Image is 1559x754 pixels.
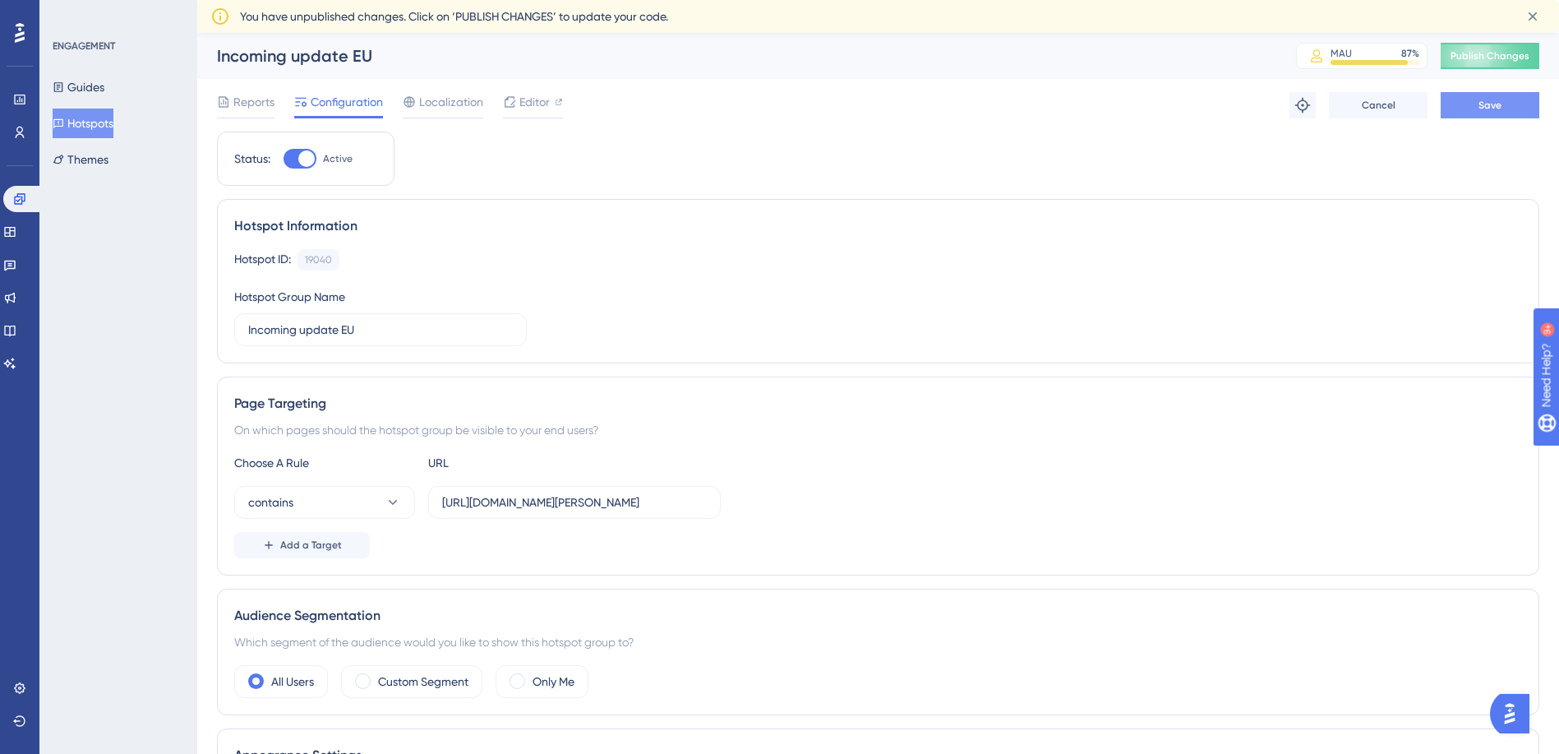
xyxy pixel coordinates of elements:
div: Hotspot ID: [234,249,291,271]
div: 87 % [1401,47,1419,60]
div: Which segment of the audience would you like to show this hotspot group to? [234,632,1522,652]
div: 19040 [305,253,332,266]
span: You have unpublished changes. Click on ‘PUBLISH CHANGES’ to update your code. [240,7,668,26]
input: yourwebsite.com/path [442,493,707,511]
div: Audience Segmentation [234,606,1522,626]
button: Guides [53,72,104,102]
label: Custom Segment [378,672,468,692]
button: Cancel [1329,92,1428,118]
span: contains [248,493,293,512]
div: MAU [1331,47,1352,60]
span: Publish Changes [1451,49,1529,62]
span: Save [1478,99,1501,112]
span: Localization [419,92,483,112]
label: All Users [271,672,314,692]
button: contains [234,486,415,519]
label: Only Me [533,672,574,692]
button: Save [1441,92,1539,118]
span: Configuration [311,92,383,112]
div: ENGAGEMENT [53,39,115,53]
span: Add a Target [280,539,342,552]
span: Cancel [1362,99,1395,112]
div: Choose A Rule [234,453,415,473]
div: URL [428,453,609,473]
div: On which pages should the hotspot group be visible to your end users? [234,420,1522,440]
div: Status: [234,149,270,169]
button: Add a Target [234,532,370,558]
span: Need Help? [39,4,103,24]
div: Page Targeting [234,394,1522,414]
input: Type your Hotspot Group Name here [248,321,513,339]
iframe: UserGuiding AI Assistant Launcher [1490,689,1539,738]
div: Hotspot Information [234,216,1522,236]
span: Editor [519,92,550,112]
div: Incoming update EU [217,44,1255,67]
div: 9+ [112,8,122,21]
div: Hotspot Group Name [234,287,345,307]
button: Hotspots [53,109,113,138]
button: Themes [53,145,108,174]
button: Publish Changes [1441,43,1539,69]
span: Active [323,152,353,165]
span: Reports [233,92,274,112]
